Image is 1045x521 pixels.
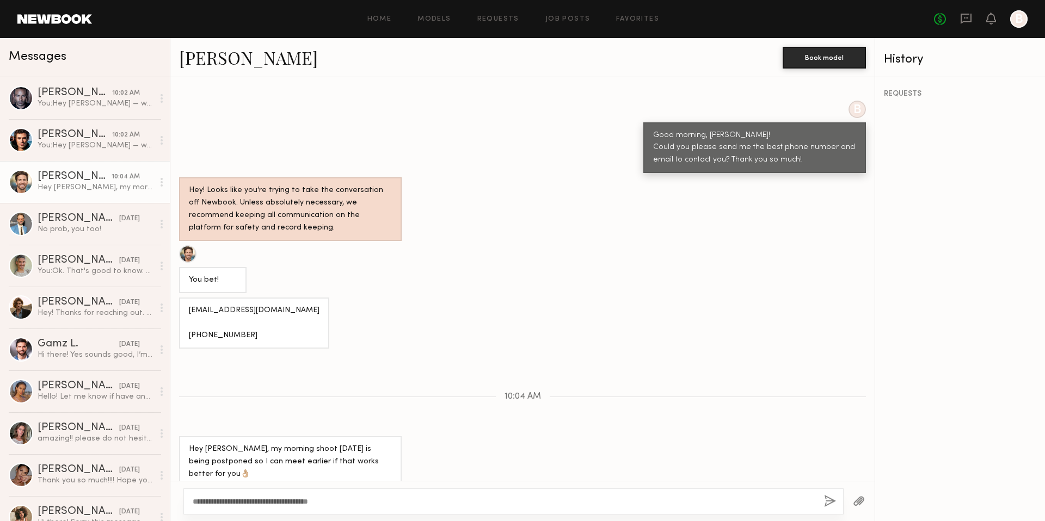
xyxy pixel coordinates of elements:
[119,465,140,475] div: [DATE]
[119,339,140,350] div: [DATE]
[38,392,153,402] div: Hello! Let me know if have any other clients coming up
[505,392,541,401] span: 10:04 AM
[884,90,1036,98] div: REQUESTS
[38,433,153,444] div: amazing!! please do not hesitate to reach out for future projects! you were so great to work with
[119,256,140,266] div: [DATE]
[616,16,659,23] a: Favorites
[783,52,866,61] a: Book model
[179,46,318,69] a: [PERSON_NAME]
[884,53,1036,66] div: History
[112,172,140,182] div: 10:04 AM
[38,423,119,433] div: [PERSON_NAME]
[38,464,119,475] div: [PERSON_NAME]
[189,443,392,481] div: Hey [PERSON_NAME], my morning shoot [DATE] is being postponed so I can meet earlier if that works...
[38,308,153,318] div: Hey! Thanks for reaching out. Sounds fun. What would be the terms/usage?
[38,475,153,486] div: Thank you so much!!!! Hope you had a great shoot!
[38,88,112,98] div: [PERSON_NAME]
[38,350,153,360] div: Hi there! Yes sounds good, I’m available 10/13 to 10/15, let me know if you have any questions!
[189,274,237,287] div: You bet!
[653,129,856,167] div: Good morning, [PERSON_NAME]! Could you please send me the best phone number and email to contact ...
[38,140,153,151] div: You: Hey [PERSON_NAME] — we’re locked in for [DATE].
[38,182,153,193] div: Hey [PERSON_NAME], my morning shoot [DATE] is being postponed so I can meet earlier if that works...
[9,51,66,63] span: Messages
[119,297,140,308] div: [DATE]
[189,184,392,234] div: Hey! Looks like you’re trying to take the conversation off Newbook. Unless absolutely necessary, ...
[417,16,451,23] a: Models
[112,88,140,98] div: 10:02 AM
[38,129,112,140] div: [PERSON_NAME]
[119,214,140,224] div: [DATE]
[1010,10,1028,28] a: B
[119,507,140,517] div: [DATE]
[119,381,140,392] div: [DATE]
[38,381,119,392] div: [PERSON_NAME]
[189,305,319,342] div: [EMAIL_ADDRESS][DOMAIN_NAME] [PHONE_NUMBER]
[783,47,866,69] button: Book model
[38,224,153,234] div: No prob, you too!
[477,16,519,23] a: Requests
[38,297,119,308] div: [PERSON_NAME]
[38,98,153,109] div: You: Hey [PERSON_NAME] — we’re locked in for [DATE].
[367,16,392,23] a: Home
[38,266,153,276] div: You: Ok. That's good to know. Let's connect when you get back in town. Have a safe trip!
[38,255,119,266] div: [PERSON_NAME]
[38,213,119,224] div: [PERSON_NAME]
[38,506,119,517] div: [PERSON_NAME]
[38,339,119,350] div: Gamz L.
[112,130,140,140] div: 10:02 AM
[119,423,140,433] div: [DATE]
[545,16,591,23] a: Job Posts
[38,171,112,182] div: [PERSON_NAME]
